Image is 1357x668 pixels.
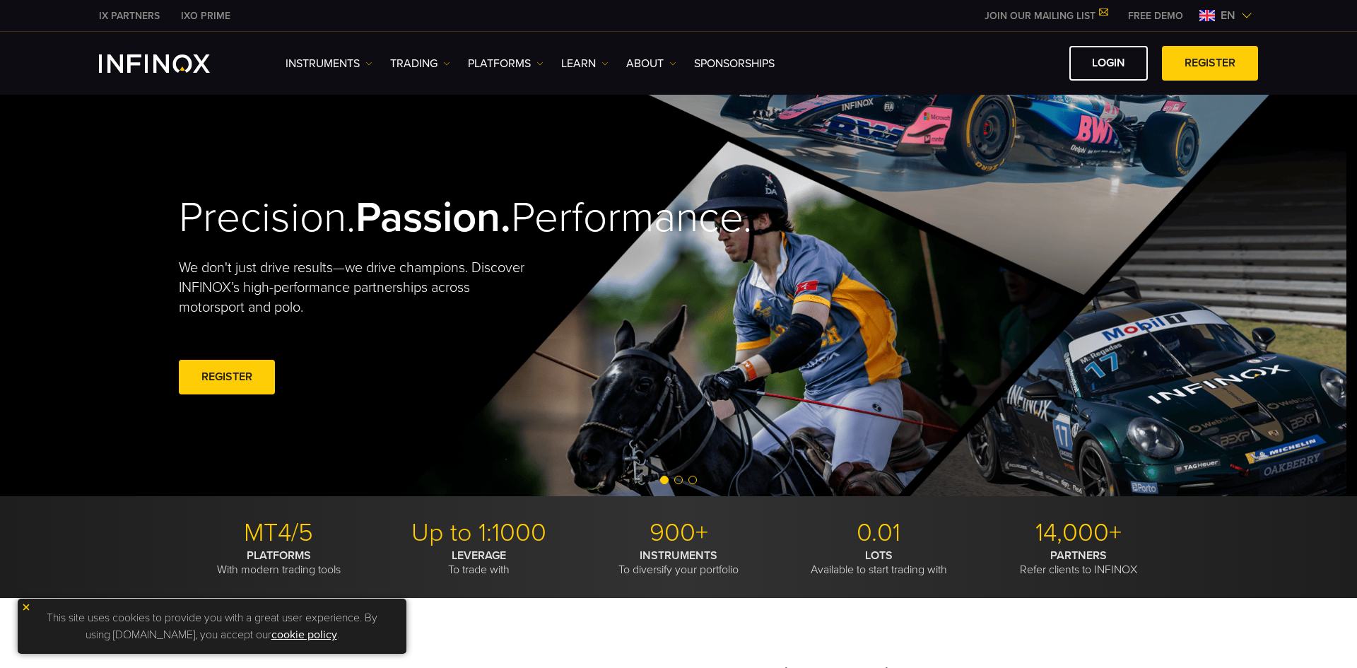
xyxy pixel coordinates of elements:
img: yellow close icon [21,602,31,612]
p: 14,000+ [984,517,1173,549]
span: en [1215,7,1241,24]
p: This site uses cookies to provide you with a great user experience. By using [DOMAIN_NAME], you a... [25,606,399,647]
p: To trade with [384,549,573,577]
h2: Precision. Performance. [179,192,624,244]
p: 0.01 [784,517,973,549]
a: PLATFORMS [468,55,544,72]
a: REGISTER [1162,46,1258,81]
strong: PARTNERS [1050,549,1107,563]
a: ABOUT [626,55,676,72]
p: Up to 1:1000 [384,517,573,549]
p: MT4/5 [184,517,373,549]
a: JOIN OUR MAILING LIST [974,10,1117,22]
strong: LEVERAGE [452,549,506,563]
strong: Passion. [356,192,511,243]
a: INFINOX Logo [99,54,243,73]
a: REGISTER [179,360,275,394]
a: Learn [561,55,609,72]
a: TRADING [390,55,450,72]
a: SPONSORSHIPS [694,55,775,72]
p: With modern trading tools [184,549,373,577]
strong: LOTS [865,549,893,563]
span: Go to slide 1 [660,476,669,484]
a: cookie policy [271,628,337,642]
span: Go to slide 2 [674,476,683,484]
strong: INSTRUMENTS [640,549,717,563]
p: 900+ [584,517,773,549]
p: Refer clients to INFINOX [984,549,1173,577]
p: Available to start trading with [784,549,973,577]
strong: PLATFORMS [247,549,311,563]
p: We don't just drive results—we drive champions. Discover INFINOX’s high-performance partnerships ... [179,258,535,317]
p: To diversify your portfolio [584,549,773,577]
a: Instruments [286,55,372,72]
a: INFINOX MENU [1117,8,1194,23]
span: Go to slide 3 [688,476,697,484]
a: INFINOX [170,8,241,23]
a: LOGIN [1069,46,1148,81]
a: INFINOX [88,8,170,23]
